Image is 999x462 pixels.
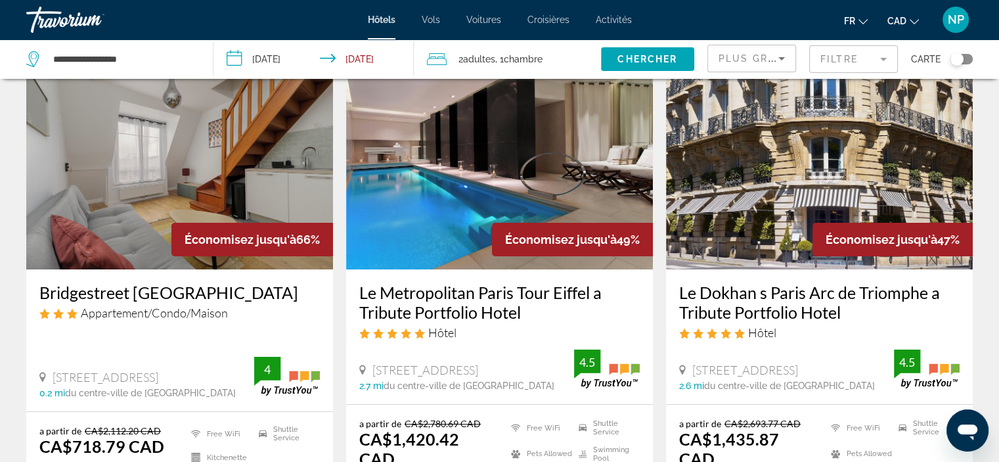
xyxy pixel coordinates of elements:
[414,39,601,79] button: Travelers: 2 adults, 0 children
[824,418,892,438] li: Free WiFi
[505,233,617,246] span: Économisez jusqu'à
[809,45,898,74] button: Filter
[359,283,640,322] a: Le Metropolitan Paris Tour Eiffel a Tribute Portfolio Hotel
[359,418,401,429] span: a partir de
[463,54,495,64] span: Adultes
[894,350,960,388] img: trustyou-badge.svg
[368,14,395,25] a: Hôtels
[704,381,875,391] span: du centre-ville de [GEOGRAPHIC_DATA]
[346,59,653,269] img: Hotel image
[185,233,296,246] span: Économisez jusqu'à
[887,16,906,26] span: CAD
[748,325,776,340] span: Hôtel
[372,363,478,377] span: [STREET_ADDRESS]
[252,425,320,442] li: Shuttle Service
[679,381,704,391] span: 2.6 mi
[171,223,333,256] div: 66%
[679,283,960,322] a: Le Dokhan s Paris Arc de Triomphe a Tribute Portfolio Hotel
[812,223,973,256] div: 47%
[359,381,384,391] span: 2.7 mi
[894,354,920,370] div: 4.5
[39,436,164,456] ins: CA$718.79 CAD
[941,53,973,65] button: Toggle map
[911,50,941,68] span: Carte
[574,354,600,370] div: 4.5
[692,363,798,377] span: [STREET_ADDRESS]
[428,325,456,340] span: Hôtel
[26,59,333,269] img: Hotel image
[495,50,543,68] span: , 1
[458,50,495,68] span: 2
[844,11,868,30] button: Change language
[596,14,632,25] a: Activités
[422,14,440,25] a: Vols
[948,13,964,26] span: NP
[504,418,572,438] li: Free WiFi
[679,325,960,340] div: 5 star Hotel
[254,361,280,377] div: 4
[946,409,988,451] iframe: Bouton de lancement de la fenêtre de messagerie
[254,357,320,396] img: trustyou-badge.svg
[405,418,481,429] del: CA$2,780.69 CAD
[504,54,543,64] span: Chambre
[939,6,973,34] button: User Menu
[724,418,801,429] del: CA$2,693.77 CAD
[572,418,640,438] li: Shuttle Service
[844,16,855,26] span: fr
[887,11,919,30] button: Change currency
[384,381,554,391] span: du centre-ville de [GEOGRAPHIC_DATA]
[26,3,158,37] a: Travorium
[85,425,161,436] del: CA$2,112.20 CAD
[185,425,252,442] li: Free WiFi
[359,325,640,340] div: 5 star Hotel
[65,388,236,398] span: du centre-ville de [GEOGRAPHIC_DATA]
[39,306,320,320] div: 3 star Apartment
[527,14,569,25] a: Croisières
[719,51,785,66] mat-select: Sort by
[679,418,721,429] span: a partir de
[601,47,694,71] button: Chercher
[53,370,158,384] span: [STREET_ADDRESS]
[666,59,973,269] img: Hotel image
[39,425,81,436] span: a partir de
[466,14,501,25] a: Voitures
[892,418,960,438] li: Shuttle Service
[492,223,653,256] div: 49%
[826,233,937,246] span: Économisez jusqu'à
[719,53,876,64] span: Plus grandes économies
[213,39,414,79] button: Check-in date: Nov 26, 2025 Check-out date: Nov 30, 2025
[617,54,677,64] span: Chercher
[81,306,228,320] span: Appartement/Condo/Maison
[574,350,640,388] img: trustyou-badge.svg
[39,388,65,398] span: 0.2 mi
[39,283,320,302] a: Bridgestreet [GEOGRAPHIC_DATA]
